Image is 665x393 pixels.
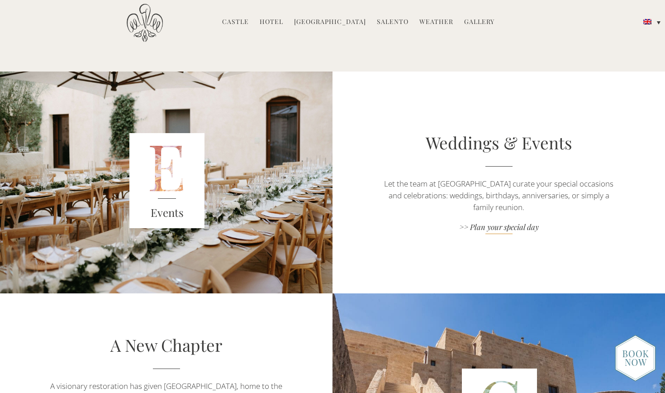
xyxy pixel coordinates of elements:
[382,222,615,234] a: >> Plan your special day
[615,335,656,382] img: new-booknow.png
[110,334,222,356] a: A New Chapter
[426,131,572,153] a: Weddings & Events
[129,205,204,221] h3: Events
[260,17,283,28] a: Hotel
[377,17,408,28] a: Salento
[294,17,366,28] a: [GEOGRAPHIC_DATA]
[419,17,453,28] a: Weather
[643,19,651,24] img: English
[382,178,615,213] p: Let the team at [GEOGRAPHIC_DATA] curate your special occasions and celebrations: weddings, birth...
[222,17,249,28] a: Castle
[127,4,163,42] img: Castello di Ugento
[464,17,494,28] a: Gallery
[129,133,204,228] img: E_red.png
